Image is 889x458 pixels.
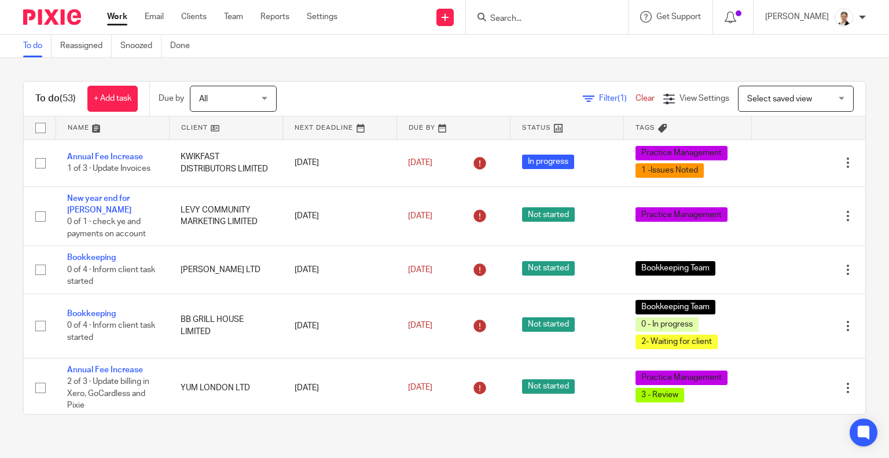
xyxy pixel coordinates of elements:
[635,300,715,314] span: Bookkeeping Team
[60,35,112,57] a: Reassigned
[408,212,432,220] span: [DATE]
[67,195,131,214] a: New year end for [PERSON_NAME]
[159,93,184,104] p: Due by
[307,11,337,23] a: Settings
[23,35,52,57] a: To do
[522,261,575,276] span: Not started
[145,11,164,23] a: Email
[635,371,728,385] span: Practice Management
[169,294,282,358] td: BB GRILL HOUSE LIMITED
[283,140,396,186] td: [DATE]
[260,11,289,23] a: Reports
[522,207,575,222] span: Not started
[635,388,684,402] span: 3 - Review
[747,95,812,103] span: Select saved view
[635,146,728,160] span: Practice Management
[679,94,729,102] span: View Settings
[67,322,155,342] span: 0 of 4 · Inform client task started
[835,8,853,27] img: Untitled%20(5%20%C3%97%205%20cm)%20(2).png
[765,11,829,23] p: [PERSON_NAME]
[67,310,116,318] a: Bookkeeping
[169,358,282,417] td: YUM LONDON LTD
[489,14,593,24] input: Search
[181,11,207,23] a: Clients
[35,93,76,105] h1: To do
[67,165,150,173] span: 1 of 3 · Update Invoices
[635,335,718,349] span: 2- Waiting for client
[522,379,575,394] span: Not started
[408,266,432,274] span: [DATE]
[169,246,282,294] td: [PERSON_NAME] LTD
[635,261,715,276] span: Bookkeeping Team
[67,366,143,374] a: Annual Fee Increase
[224,11,243,23] a: Team
[67,378,149,409] span: 2 of 3 · Update billing in Xero, GoCardless and Pixie
[283,246,396,294] td: [DATE]
[169,186,282,246] td: LEVY COMMUNITY MARKETING LIMITED
[67,266,155,286] span: 0 of 4 · Inform client task started
[522,155,574,169] span: In progress
[67,153,143,161] a: Annual Fee Increase
[283,186,396,246] td: [DATE]
[618,94,627,102] span: (1)
[635,207,728,222] span: Practice Management
[67,254,116,262] a: Bookkeeping
[408,322,432,330] span: [DATE]
[23,9,81,25] img: Pixie
[656,13,701,21] span: Get Support
[169,140,282,186] td: KWIKFAST DISTRIBUTORS LIMITED
[635,124,655,131] span: Tags
[67,218,146,238] span: 0 of 1 · check ye and payments on account
[522,317,575,332] span: Not started
[599,94,635,102] span: Filter
[107,11,127,23] a: Work
[635,163,704,178] span: 1 -Issues Noted
[635,94,655,102] a: Clear
[408,159,432,167] span: [DATE]
[87,86,138,112] a: + Add task
[120,35,161,57] a: Snoozed
[283,294,396,358] td: [DATE]
[635,317,699,332] span: 0 - In progress
[283,358,396,417] td: [DATE]
[170,35,199,57] a: Done
[60,94,76,103] span: (53)
[199,95,208,103] span: All
[408,384,432,392] span: [DATE]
